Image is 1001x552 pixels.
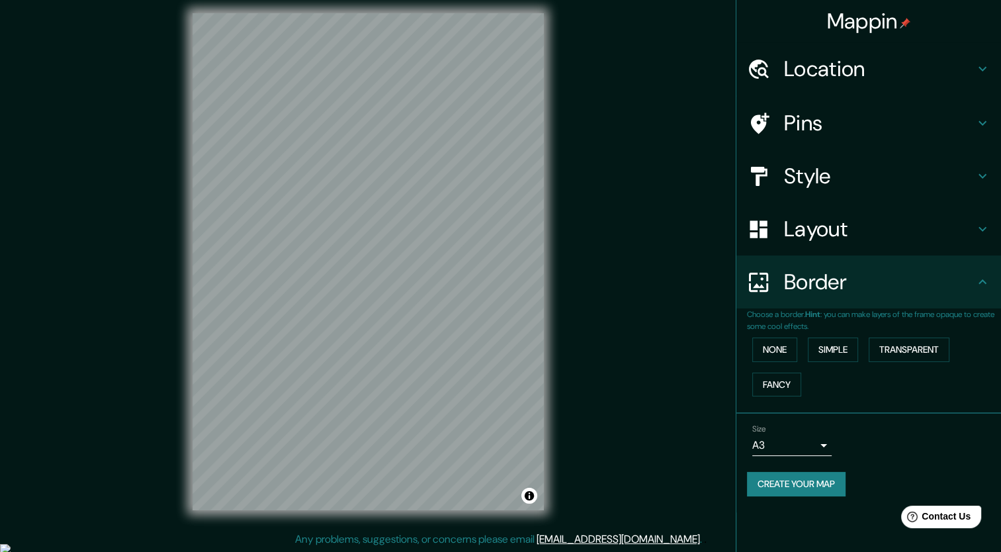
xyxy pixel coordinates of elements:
[736,97,1001,150] div: Pins
[704,531,707,547] div: .
[784,216,975,242] h4: Layout
[752,435,832,456] div: A3
[752,373,801,397] button: Fancy
[747,308,1001,332] p: Choose a border. : you can make layers of the frame opaque to create some cool effects.
[702,531,704,547] div: .
[805,309,820,320] b: Hint
[827,8,911,34] h4: Mappin
[736,42,1001,95] div: Location
[295,531,702,547] p: Any problems, suggestions, or concerns please email .
[869,338,949,362] button: Transparent
[784,269,975,295] h4: Border
[784,110,975,136] h4: Pins
[537,532,700,546] a: [EMAIL_ADDRESS][DOMAIN_NAME]
[747,472,846,496] button: Create your map
[752,424,766,435] label: Size
[736,150,1001,203] div: Style
[752,338,797,362] button: None
[521,488,537,504] button: Toggle attribution
[193,13,544,510] canvas: Map
[883,500,986,537] iframe: Help widget launcher
[784,56,975,82] h4: Location
[900,18,910,28] img: pin-icon.png
[736,203,1001,255] div: Layout
[736,255,1001,308] div: Border
[808,338,858,362] button: Simple
[784,163,975,189] h4: Style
